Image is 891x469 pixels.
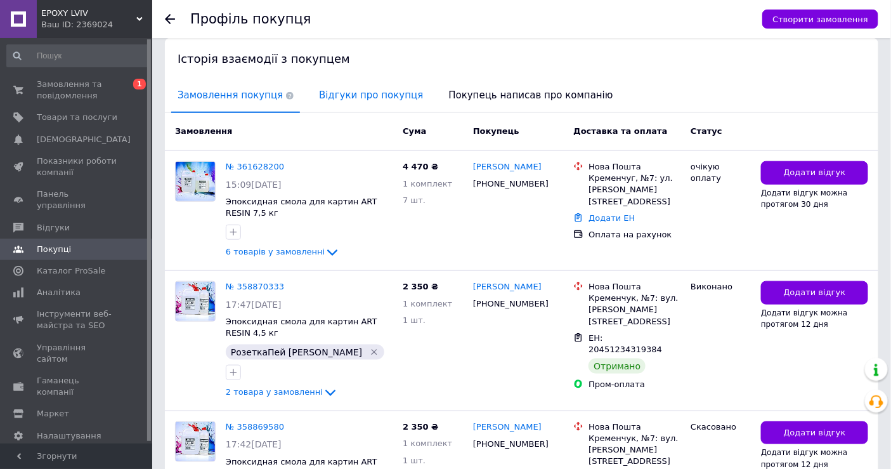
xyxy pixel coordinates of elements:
span: Додати відгук можна протягом 12 дня [761,308,848,329]
a: 6 товарів у замовленні [226,247,340,256]
span: 15:09[DATE] [226,180,282,190]
span: 1 комплект [403,179,452,188]
span: Покупець написав про компанію [443,79,620,112]
span: Відгуки про покупця [313,79,429,112]
a: № 361628200 [226,162,284,171]
span: Створити замовлення [772,15,868,24]
div: Кременчуг, №7: ул. [PERSON_NAME][STREET_ADDRESS] [589,173,680,208]
span: Показники роботи компанії [37,155,117,178]
span: 6 товарів у замовленні [226,248,325,257]
a: 2 товара у замовленні [226,387,338,397]
span: 4 470 ₴ [403,162,438,171]
div: Виконано [691,281,751,293]
span: 2 350 ₴ [403,282,438,291]
button: Додати відгук [761,421,868,445]
a: Фото товару [175,161,216,202]
div: Кременчук, №7: вул. [PERSON_NAME][STREET_ADDRESS] [589,433,680,468]
button: Додати відгук [761,161,868,185]
div: очікую оплату [691,161,751,184]
span: Налаштування [37,430,101,442]
div: Нова Пошта [589,161,680,173]
div: [PHONE_NUMBER] [471,296,551,312]
div: Пром-оплата [589,379,680,390]
a: Эпоксидная смола для картин ART RESIN 7,5 кг [226,197,377,218]
div: Нова Пошта [589,421,680,433]
a: Эпоксидная смола для картин ART RESIN 4,5 кг [226,317,377,338]
span: 1 комплект [403,439,452,448]
span: Гаманець компанії [37,375,117,398]
a: Фото товару [175,421,216,462]
span: Відгуки [37,222,70,234]
span: Управління сайтом [37,342,117,365]
span: 2 товара у замовленні [226,388,323,397]
span: Покупці [37,244,71,255]
span: Додати відгук [784,427,846,439]
div: Скасовано [691,421,751,433]
div: Ваш ID: 2369024 [41,19,152,30]
div: Оплата на рахунок [589,229,680,241]
span: Cума [403,126,426,136]
div: Кременчук, №7: вул. [PERSON_NAME][STREET_ADDRESS] [589,293,680,327]
span: Аналітика [37,287,81,298]
img: Фото товару [176,282,215,321]
span: 17:47[DATE] [226,300,282,310]
span: 2 350 ₴ [403,422,438,432]
span: Замовлення [175,126,232,136]
span: Замовлення покупця [171,79,300,112]
div: [PHONE_NUMBER] [471,436,551,452]
button: Додати відгук [761,281,868,305]
span: Історія взаємодії з покупцем [178,52,350,65]
a: Фото товару [175,281,216,322]
span: [DEMOGRAPHIC_DATA] [37,134,131,145]
span: Додати відгук [784,167,846,179]
span: Товари та послуги [37,112,117,123]
div: Нова Пошта [589,281,680,293]
span: EPOXY LVIV [41,8,136,19]
span: Статус [691,126,722,136]
span: Панель управління [37,188,117,211]
button: Створити замовлення [762,10,878,29]
a: [PERSON_NAME] [473,161,542,173]
span: Замовлення та повідомлення [37,79,117,102]
span: Інструменти веб-майстра та SEO [37,308,117,331]
a: № 358869580 [226,422,284,432]
div: Отримано [589,359,646,374]
span: Покупець [473,126,519,136]
a: № 358870333 [226,282,284,291]
span: 1 [133,79,146,89]
div: Повернутися назад [165,14,175,24]
a: [PERSON_NAME] [473,281,542,293]
span: Додати відгук можна протягом 12 дня [761,448,848,468]
span: Додати відгук [784,287,846,299]
span: 1 шт. [403,315,426,325]
span: 1 комплект [403,299,452,308]
span: Додати відгук можна протягом 30 дня [761,188,848,209]
div: [PHONE_NUMBER] [471,176,551,192]
span: 7 шт. [403,195,426,205]
span: Каталог ProSale [37,265,105,277]
span: ЕН: 20451234319384 [589,333,662,355]
a: Додати ЕН [589,213,635,223]
img: Фото товару [176,162,215,201]
span: 17:42[DATE] [226,439,282,449]
a: [PERSON_NAME] [473,421,542,433]
input: Пошук [6,44,150,67]
h1: Профіль покупця [190,11,311,27]
span: Маркет [37,408,69,419]
img: Фото товару [176,422,215,461]
span: РозеткаПей [PERSON_NAME] [231,347,362,357]
span: 1 шт. [403,456,426,465]
svg: Видалити мітку [369,347,379,357]
span: Доставка та оплата [573,126,667,136]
